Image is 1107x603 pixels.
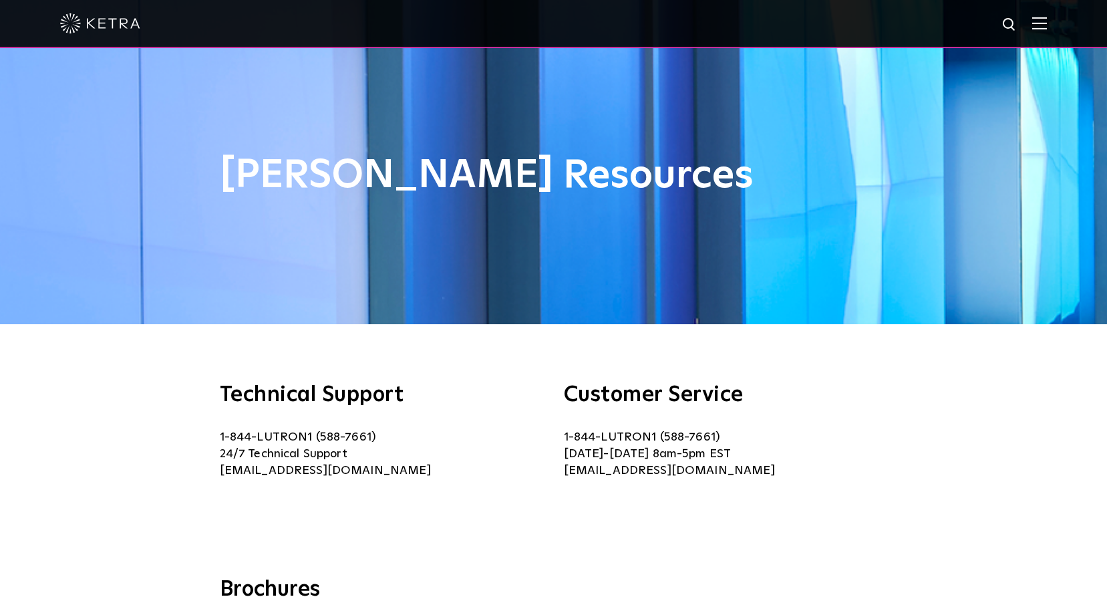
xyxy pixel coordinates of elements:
[1032,17,1047,29] img: Hamburger%20Nav.svg
[220,429,544,479] p: 1-844-LUTRON1 (588-7661) 24/7 Technical Support
[60,13,140,33] img: ketra-logo-2019-white
[1001,17,1018,33] img: search icon
[564,384,888,406] h3: Customer Service
[220,384,544,406] h3: Technical Support
[220,154,888,198] h1: [PERSON_NAME] Resources
[220,465,431,477] a: [EMAIL_ADDRESS][DOMAIN_NAME]
[564,429,888,479] p: 1-844-LUTRON1 (588-7661) [DATE]-[DATE] 8am-5pm EST [EMAIL_ADDRESS][DOMAIN_NAME]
